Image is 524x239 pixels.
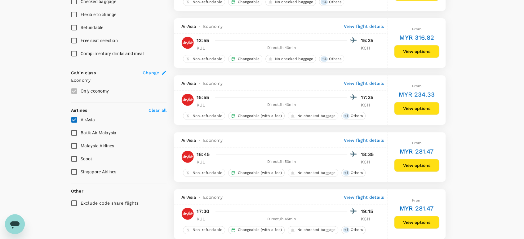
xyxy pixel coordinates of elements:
[203,23,223,29] span: Economy
[412,141,422,145] span: From
[295,113,338,119] span: No checked baggage
[196,137,203,143] span: -
[288,112,339,120] div: No checked baggage
[71,77,167,83] p: Economy
[197,208,209,215] p: 17:30
[71,108,87,113] strong: Airlines
[81,51,144,56] span: Complimentary drinks and meal
[412,84,422,88] span: From
[235,227,284,232] span: Changeable (with a fee)
[81,200,139,206] p: Exclude code share flights
[341,112,366,120] div: +1Others
[197,45,212,51] p: KUL
[235,113,284,119] span: Changeable (with a fee)
[216,45,347,51] div: Direct , 1h 40min
[197,159,212,165] p: KUL
[348,113,366,119] span: Others
[181,80,196,86] span: AirAsia
[265,55,316,63] div: No checked baggage
[228,55,262,63] div: Changeable
[216,216,347,222] div: Direct , 1h 45min
[273,56,316,62] span: No checked baggage
[344,194,384,200] p: View flight details
[81,143,114,148] span: Malaysia Airlines
[143,70,159,76] span: Change
[361,94,376,101] p: 17:35
[196,80,203,86] span: -
[344,23,384,29] p: View flight details
[71,70,96,75] strong: Cabin class
[361,45,376,51] p: KCH
[149,107,167,113] p: Clear all
[295,170,338,176] span: No checked baggage
[81,12,117,17] span: Flexible to change
[203,137,223,143] span: Economy
[361,159,376,165] p: KCH
[197,216,212,222] p: KUL
[181,150,194,163] img: AK
[190,113,225,119] span: Non-refundable
[348,227,366,232] span: Others
[197,37,209,44] p: 13:55
[394,159,439,172] button: View options
[344,137,384,143] p: View flight details
[412,198,422,202] span: From
[361,151,376,158] p: 18:35
[197,151,210,158] p: 16:45
[400,203,434,213] h6: MYR 281.47
[343,170,349,176] span: + 1
[341,169,366,177] div: +1Others
[344,80,384,86] p: View flight details
[181,207,194,220] img: AK
[81,130,117,135] span: Batik Air Malaysia
[81,117,95,122] span: AirAsia
[183,169,225,177] div: Non-refundable
[197,102,212,108] p: KUL
[288,226,339,234] div: No checked baggage
[190,56,225,62] span: Non-refundable
[81,89,109,93] span: Only economy
[81,156,92,161] span: Scoot
[361,102,376,108] p: KCH
[71,188,83,194] p: Other
[81,38,118,43] span: Free seat selection
[5,214,25,234] iframe: Button to launch messaging window
[190,227,225,232] span: Non-refundable
[399,33,434,42] h6: MYR 316.82
[343,113,349,119] span: + 1
[181,23,196,29] span: AirAsia
[81,169,117,174] span: Singapore Airlines
[196,23,203,29] span: -
[181,93,194,106] img: AK
[228,226,284,234] div: Changeable (with a fee)
[361,216,376,222] p: KCH
[81,25,104,30] span: Refundable
[235,56,262,62] span: Changeable
[394,45,439,58] button: View options
[341,226,366,234] div: +1Others
[394,216,439,229] button: View options
[228,112,284,120] div: Changeable (with a fee)
[216,102,347,108] div: Direct , 1h 40min
[181,194,196,200] span: AirAsia
[203,194,223,200] span: Economy
[321,56,327,62] span: + 4
[235,170,284,176] span: Changeable (with a fee)
[399,89,435,99] h6: MYR 234.33
[295,227,338,232] span: No checked baggage
[361,208,376,215] p: 19:15
[196,194,203,200] span: -
[361,37,376,44] p: 15:35
[181,137,196,143] span: AirAsia
[197,94,209,101] p: 15:55
[412,27,422,31] span: From
[319,55,344,63] div: +4Others
[203,80,223,86] span: Economy
[183,226,225,234] div: Non-refundable
[181,37,194,49] img: AK
[326,56,344,62] span: Others
[216,159,347,165] div: Direct , 1h 50min
[394,102,439,115] button: View options
[348,170,366,176] span: Others
[190,170,225,176] span: Non-refundable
